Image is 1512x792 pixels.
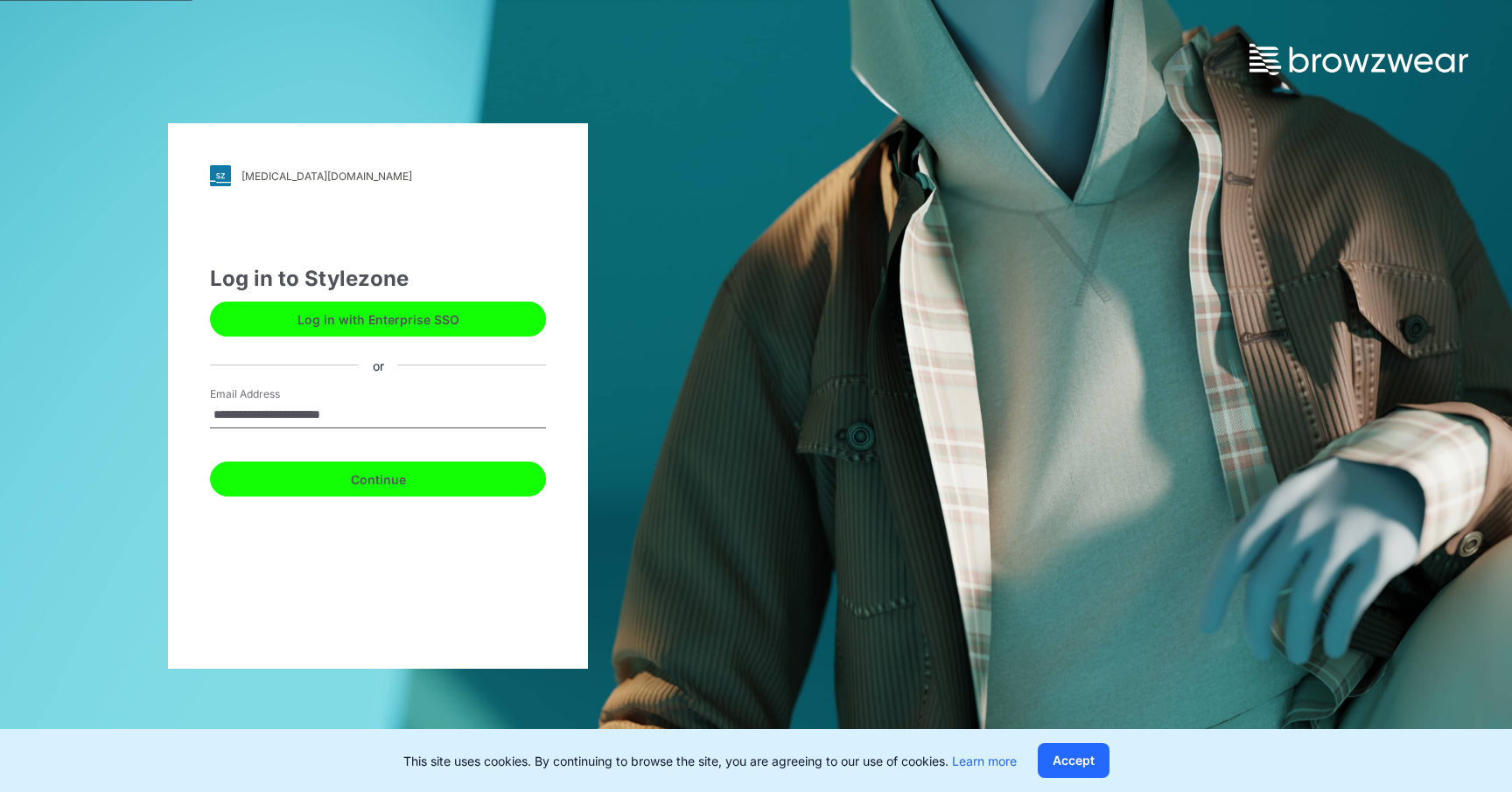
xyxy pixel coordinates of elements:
div: or [359,356,398,374]
a: Learn more [952,754,1017,768]
button: Continue [210,462,546,497]
label: Email Address [210,386,332,402]
p: This site uses cookies. By continuing to browse the site, you are agreeing to our use of cookies. [403,752,1017,770]
img: browzwear-logo.73288ffb.svg [1249,44,1468,75]
div: [MEDICAL_DATA][DOMAIN_NAME] [241,170,412,183]
button: Accept [1038,743,1109,778]
button: Log in with Enterprise SSO [210,302,546,337]
a: [MEDICAL_DATA][DOMAIN_NAME] [210,165,546,186]
div: Log in to Stylezone [210,263,546,295]
img: svg+xml;base64,PHN2ZyB3aWR0aD0iMjgiIGhlaWdodD0iMjgiIHZpZXdCb3g9IjAgMCAyOCAyOCIgZmlsbD0ibm9uZSIgeG... [210,165,231,186]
